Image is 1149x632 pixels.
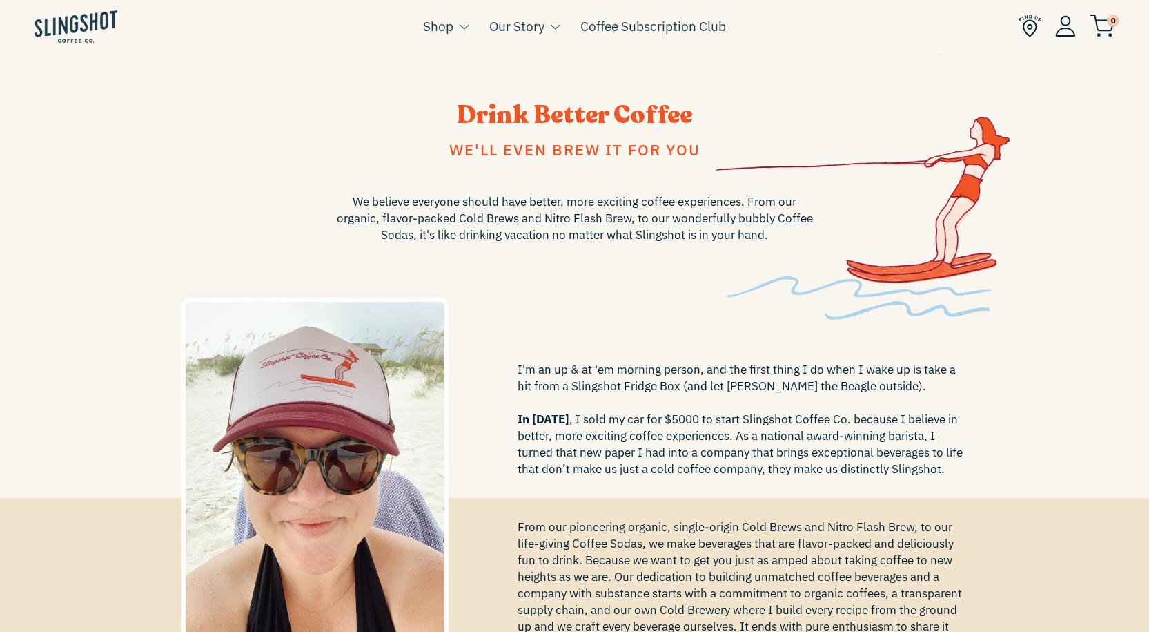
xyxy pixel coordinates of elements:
a: 0 [1090,18,1114,35]
img: Account [1055,15,1076,37]
span: In [DATE] [518,412,569,427]
a: Coffee Subscription Club [580,16,726,37]
span: Drink Better Coffee [457,98,692,132]
span: I'm an up & at 'em morning person, and the first thing I do when I wake up is take a hit from a S... [518,361,968,477]
span: 0 [1107,15,1119,27]
span: We'll even brew it for you [449,140,700,160]
img: skiabout-1636558702133_426x.png [716,55,1010,320]
a: Shop [423,16,453,37]
span: We believe everyone should have better, more exciting coffee experiences. From our organic, flavo... [333,193,816,243]
img: Find Us [1019,15,1041,37]
img: cart [1090,15,1114,37]
a: Our Story [489,16,544,37]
